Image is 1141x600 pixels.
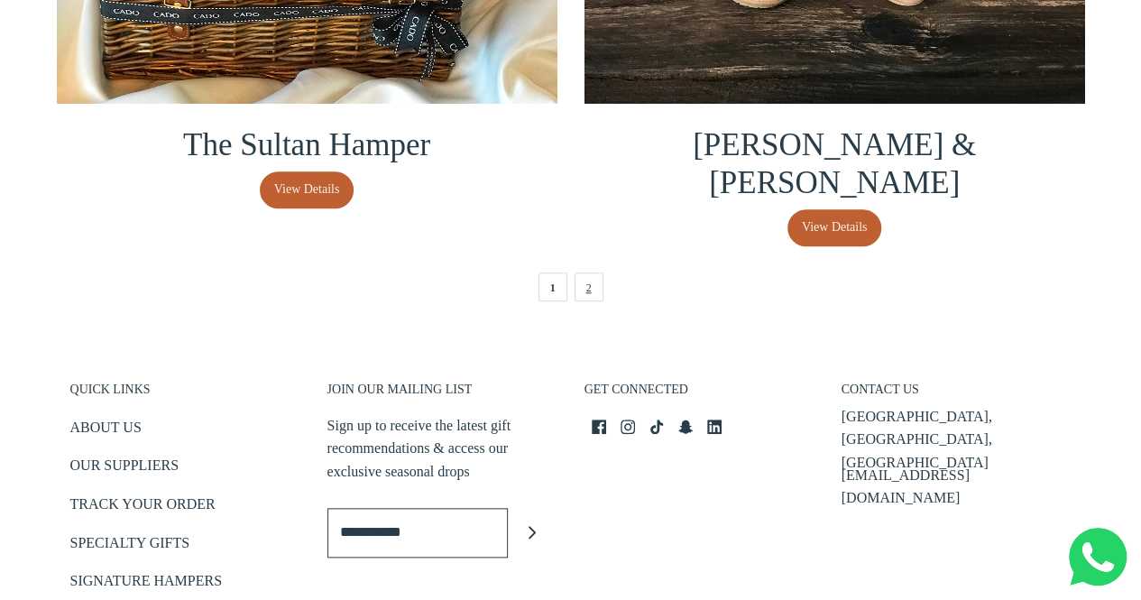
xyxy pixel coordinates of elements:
[70,493,216,522] a: TRACK YOUR ORDER
[70,382,300,407] h3: QUICK LINKS
[327,414,557,484] p: Sign up to receive the latest gift recommendations & access our exclusive seasonal drops
[508,508,557,558] button: Join
[260,171,354,208] a: View Details
[842,382,1072,407] h3: CONTACT US
[327,382,557,407] h3: JOIN OUR MAILING LIST
[584,382,814,407] h3: GET CONNECTED
[57,126,557,164] h3: The Sultan Hamper
[842,405,1072,475] p: [GEOGRAPHIC_DATA], [GEOGRAPHIC_DATA], [GEOGRAPHIC_DATA]
[274,180,340,199] span: View Details
[787,209,882,246] a: View Details
[842,464,1072,510] p: [EMAIL_ADDRESS][DOMAIN_NAME]
[70,454,179,484] a: OUR SUPPLIERS
[802,217,868,237] span: View Details
[70,531,190,561] a: SPECIALTY GIFTS
[327,508,508,558] input: Enter email
[70,416,142,446] a: ABOUT US
[70,569,222,599] a: SIGNATURE HAMPERS
[584,126,1085,202] h3: [PERSON_NAME] & [PERSON_NAME]
[575,272,603,301] a: 2
[1069,528,1127,586] img: Whatsapp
